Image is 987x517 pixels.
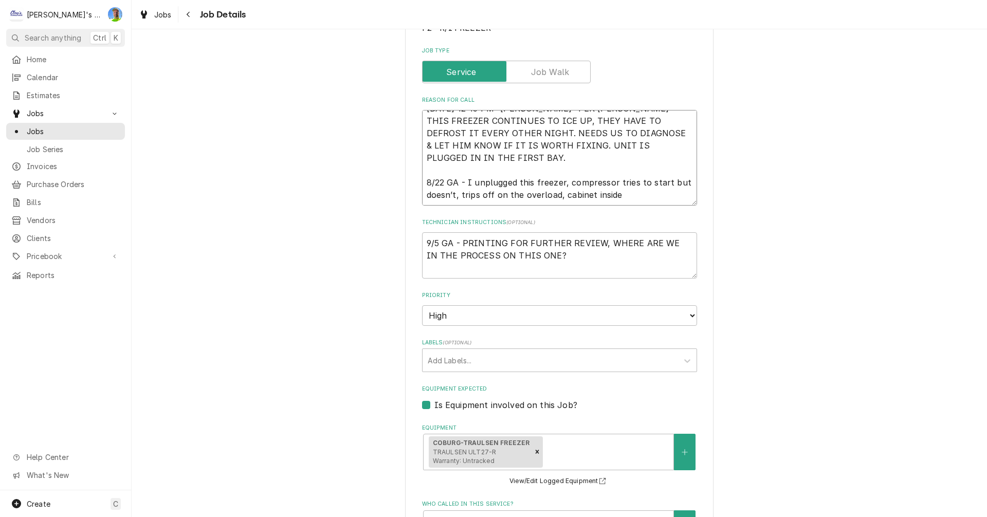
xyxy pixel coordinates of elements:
div: Clay's Refrigeration's Avatar [9,7,24,22]
a: Go to Pricebook [6,248,125,265]
span: Jobs [154,9,172,20]
button: Navigate back [180,6,197,23]
label: Equipment [422,424,697,432]
span: Reports [27,270,120,281]
label: Labels [422,339,697,347]
a: Estimates [6,87,125,104]
span: ( optional ) [506,219,535,225]
span: Clients [27,233,120,244]
div: Job Type [422,47,697,83]
label: Is Equipment involved on this Job? [434,399,577,411]
label: Who called in this service? [422,500,697,508]
span: What's New [27,470,119,481]
span: Jobs [27,108,104,119]
label: Job Type [422,47,697,55]
a: Bills [6,194,125,211]
div: Equipment [422,424,697,488]
button: Search anythingCtrlK [6,29,125,47]
label: Technician Instructions [422,218,697,227]
span: Jobs [27,126,120,137]
a: Jobs [6,123,125,140]
div: Greg Austin's Avatar [108,7,122,22]
div: Equipment Expected [422,385,697,411]
a: Purchase Orders [6,176,125,193]
div: Remove [object Object] [532,436,543,468]
div: Reason For Call [422,96,697,206]
button: View/Edit Logged Equipment [508,475,611,488]
a: Home [6,51,125,68]
span: Purchase Orders [27,179,120,190]
a: Go to What's New [6,467,125,484]
textarea: [DATE] 12:45 PM- [PERSON_NAME]- PER [PERSON_NAME]- THIS FREEZER CONTINUES TO ICE UP, THEY HAVE TO... [422,110,697,206]
span: TRAULSEN ULT27-R Warranty: Untracked [433,448,497,465]
a: Go to Help Center [6,449,125,466]
span: Job Series [27,144,120,155]
a: Reports [6,267,125,284]
span: P2 - R/I FREEZER [422,23,491,33]
span: Invoices [27,161,120,172]
span: C [113,498,118,509]
span: Job Details [197,8,246,22]
label: Reason For Call [422,96,697,104]
span: ( optional ) [443,340,471,345]
label: Priority [422,291,697,300]
span: Pricebook [27,251,104,262]
a: Go to Jobs [6,105,125,122]
span: Help Center [27,452,119,463]
a: Calendar [6,69,125,86]
a: Invoices [6,158,125,175]
span: Create [27,500,50,508]
textarea: 9/5 GA - PRINTING FOR FURTHER REVIEW, WHERE ARE WE IN THE PROCESS ON THIS ONE? [422,232,697,279]
span: K [114,32,118,43]
span: Estimates [27,90,120,101]
span: Calendar [27,72,120,83]
span: Bills [27,197,120,208]
div: Labels [422,339,697,372]
span: Vendors [27,215,120,226]
span: Ctrl [93,32,106,43]
div: C [9,7,24,22]
span: Home [27,54,120,65]
a: Vendors [6,212,125,229]
span: Search anything [25,32,81,43]
div: Priority [422,291,697,326]
label: Equipment Expected [422,385,697,393]
div: Technician Instructions [422,218,697,279]
div: [PERSON_NAME]'s Refrigeration [27,9,102,20]
a: Clients [6,230,125,247]
strong: COBURG-TRAULSEN FREEZER [433,439,530,447]
div: GA [108,7,122,22]
button: Create New Equipment [674,434,696,470]
a: Job Series [6,141,125,158]
a: Jobs [135,6,176,23]
svg: Create New Equipment [682,449,688,456]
